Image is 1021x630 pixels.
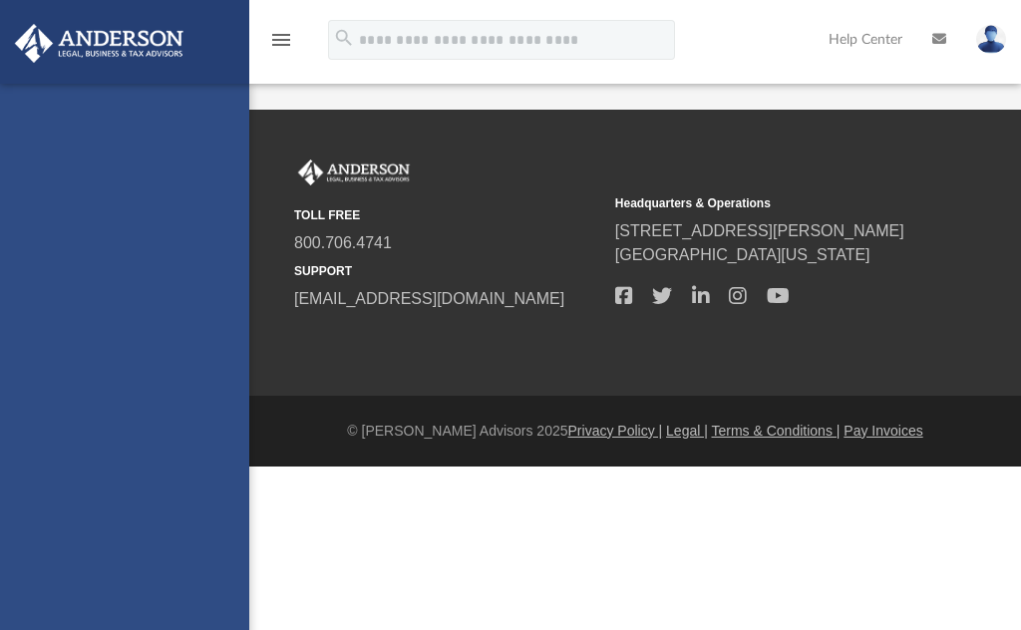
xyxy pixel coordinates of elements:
[568,423,663,439] a: Privacy Policy |
[294,159,414,185] img: Anderson Advisors Platinum Portal
[294,234,392,251] a: 800.706.4741
[294,290,564,307] a: [EMAIL_ADDRESS][DOMAIN_NAME]
[269,28,293,52] i: menu
[9,24,189,63] img: Anderson Advisors Platinum Portal
[294,206,601,224] small: TOLL FREE
[976,25,1006,54] img: User Pic
[269,38,293,52] a: menu
[615,194,922,212] small: Headquarters & Operations
[666,423,708,439] a: Legal |
[294,262,601,280] small: SUPPORT
[712,423,841,439] a: Terms & Conditions |
[615,246,870,263] a: [GEOGRAPHIC_DATA][US_STATE]
[249,421,1021,442] div: © [PERSON_NAME] Advisors 2025
[333,27,355,49] i: search
[844,423,922,439] a: Pay Invoices
[615,222,904,239] a: [STREET_ADDRESS][PERSON_NAME]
